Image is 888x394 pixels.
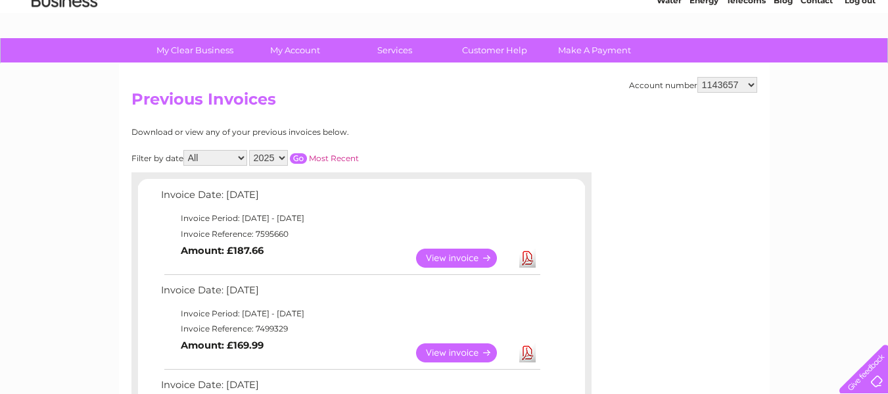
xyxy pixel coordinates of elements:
a: Energy [689,56,718,66]
h2: Previous Invoices [131,90,757,115]
a: Make A Payment [540,38,649,62]
a: 0333 014 3131 [640,7,731,23]
td: Invoice Reference: 7499329 [158,321,542,337]
a: Contact [801,56,833,66]
a: My Clear Business [141,38,249,62]
a: Blog [774,56,793,66]
a: Download [519,249,536,268]
div: Clear Business is a trading name of Verastar Limited (registered in [GEOGRAPHIC_DATA] No. 3667643... [134,7,755,64]
a: View [416,249,513,268]
a: Water [657,56,682,66]
a: Telecoms [726,56,766,66]
img: logo.png [31,34,98,74]
a: Download [519,343,536,362]
a: My Account [241,38,349,62]
a: Customer Help [440,38,549,62]
div: Download or view any of your previous invoices below. [131,128,477,137]
td: Invoice Period: [DATE] - [DATE] [158,210,542,226]
div: Account number [629,77,757,93]
a: View [416,343,513,362]
td: Invoice Date: [DATE] [158,282,542,306]
td: Invoice Date: [DATE] [158,186,542,210]
a: Most Recent [309,153,359,163]
a: Services [340,38,449,62]
b: Amount: £169.99 [181,339,264,351]
b: Amount: £187.66 [181,245,264,257]
a: Log out [845,56,876,66]
td: Invoice Reference: 7595660 [158,226,542,242]
td: Invoice Period: [DATE] - [DATE] [158,306,542,322]
div: Filter by date [131,150,477,166]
